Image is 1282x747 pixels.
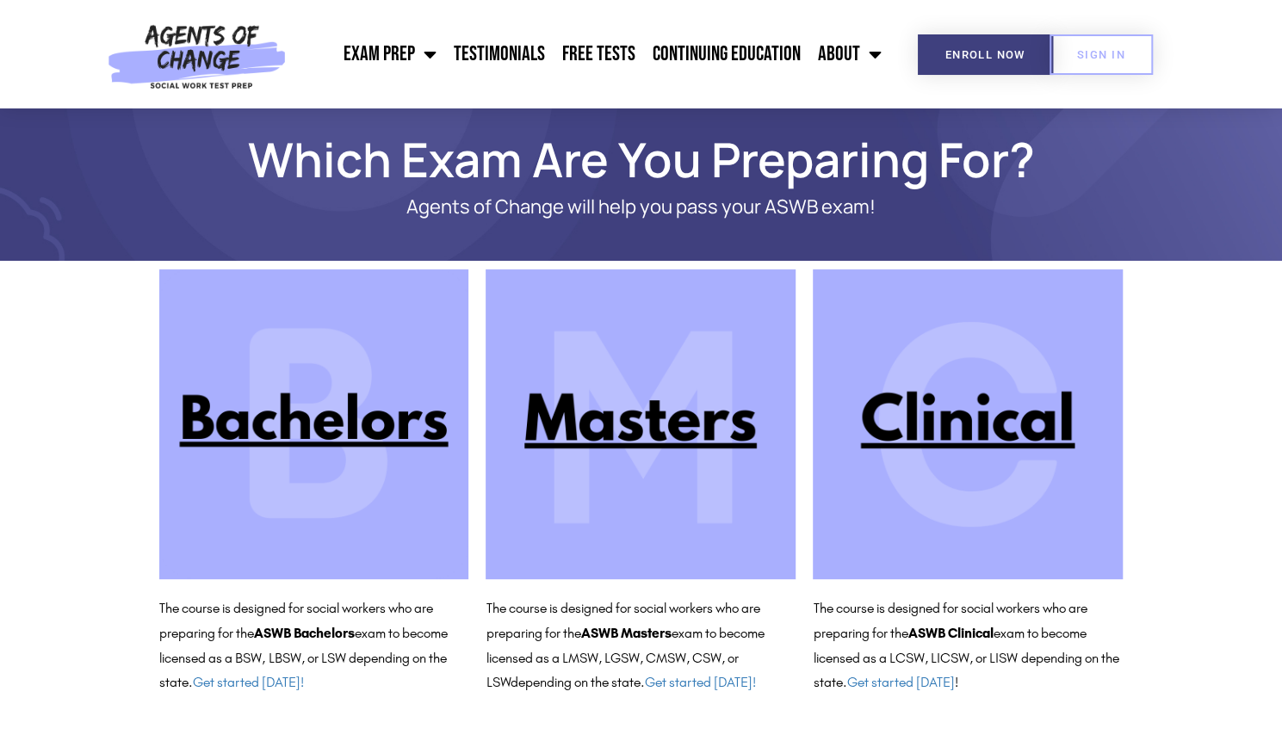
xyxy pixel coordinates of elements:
a: Exam Prep [335,33,445,76]
b: ASWB Masters [580,625,671,641]
a: Get started [DATE]! [644,674,755,690]
p: The course is designed for social workers who are preparing for the exam to become licensed as a ... [813,596,1123,695]
p: The course is designed for social workers who are preparing for the exam to become licensed as a ... [486,596,796,695]
a: Free Tests [554,33,644,76]
a: Continuing Education [644,33,809,76]
b: ASWB Clinical [907,625,993,641]
p: Agents of Change will help you pass your ASWB exam! [220,196,1063,218]
b: ASWB Bachelors [254,625,355,641]
span: SIGN IN [1077,49,1125,60]
a: Get started [DATE] [846,674,954,690]
span: Enroll Now [945,49,1025,60]
a: Enroll Now [918,34,1053,75]
span: depending on the state. [510,674,755,690]
a: Get started [DATE]! [193,674,304,690]
nav: Menu [294,33,890,76]
a: SIGN IN [1050,34,1153,75]
p: The course is designed for social workers who are preparing for the exam to become licensed as a ... [159,596,469,695]
a: Testimonials [445,33,554,76]
a: About [809,33,890,76]
h1: Which Exam Are You Preparing For? [151,139,1132,179]
span: . ! [842,674,957,690]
